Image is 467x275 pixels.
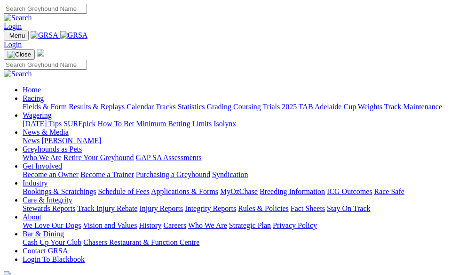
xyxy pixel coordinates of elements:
a: Integrity Reports [185,204,236,212]
a: Rules & Policies [238,204,289,212]
a: [PERSON_NAME] [41,137,101,145]
a: Weights [358,103,382,111]
a: Contact GRSA [23,247,68,255]
input: Search [4,60,87,70]
a: Fields & Form [23,103,67,111]
img: logo-grsa-white.png [37,49,44,57]
a: Retire Your Greyhound [63,154,134,162]
a: How To Bet [98,120,135,128]
div: Care & Integrity [23,204,463,213]
a: Track Maintenance [384,103,442,111]
a: About [23,213,41,221]
div: Industry [23,187,463,196]
a: Become an Owner [23,170,79,178]
a: Stewards Reports [23,204,75,212]
a: Statistics [178,103,205,111]
a: Wagering [23,111,52,119]
a: GAP SA Assessments [136,154,202,162]
a: Trials [262,103,280,111]
a: Login [4,22,22,30]
a: News & Media [23,128,69,136]
a: Careers [163,221,186,229]
a: Minimum Betting Limits [136,120,212,128]
a: Care & Integrity [23,196,72,204]
a: Coursing [233,103,261,111]
div: Greyhounds as Pets [23,154,463,162]
a: Injury Reports [139,204,183,212]
a: Login To Blackbook [23,255,85,263]
a: Results & Replays [69,103,125,111]
a: Syndication [212,170,248,178]
a: Breeding Information [260,187,325,195]
a: Race Safe [374,187,404,195]
a: Who We Are [188,221,227,229]
img: GRSA [31,31,58,40]
a: News [23,137,40,145]
span: Menu [9,32,25,39]
a: Strategic Plan [229,221,271,229]
a: Grading [207,103,231,111]
div: About [23,221,463,230]
a: Schedule of Fees [98,187,149,195]
a: Racing [23,94,44,102]
button: Toggle navigation [4,49,35,60]
a: Vision and Values [83,221,137,229]
a: Purchasing a Greyhound [136,170,210,178]
a: Bookings & Scratchings [23,187,96,195]
a: [DATE] Tips [23,120,62,128]
img: Search [4,70,32,78]
a: Stay On Track [327,204,370,212]
a: Become a Trainer [80,170,134,178]
a: Track Injury Rebate [77,204,137,212]
a: MyOzChase [220,187,258,195]
img: GRSA [60,31,88,40]
a: Fact Sheets [291,204,325,212]
a: We Love Our Dogs [23,221,81,229]
div: News & Media [23,137,463,145]
button: Toggle navigation [4,31,29,40]
a: Cash Up Your Club [23,238,81,246]
a: Login [4,40,22,49]
a: History [139,221,161,229]
a: Chasers Restaurant & Function Centre [83,238,199,246]
a: Industry [23,179,47,187]
img: Close [8,51,31,58]
a: Isolynx [214,120,236,128]
div: Racing [23,103,463,111]
a: SUREpick [63,120,95,128]
a: Applications & Forms [151,187,218,195]
a: Privacy Policy [273,221,317,229]
div: Get Involved [23,170,463,179]
a: Home [23,86,41,94]
a: Tracks [156,103,176,111]
a: Calendar [127,103,154,111]
a: Bar & Dining [23,230,64,238]
a: 2025 TAB Adelaide Cup [282,103,356,111]
a: Greyhounds as Pets [23,145,82,153]
img: Search [4,14,32,22]
div: Bar & Dining [23,238,463,247]
div: Wagering [23,120,463,128]
a: ICG Outcomes [327,187,372,195]
a: Get Involved [23,162,62,170]
input: Search [4,4,87,14]
a: Who We Are [23,154,62,162]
